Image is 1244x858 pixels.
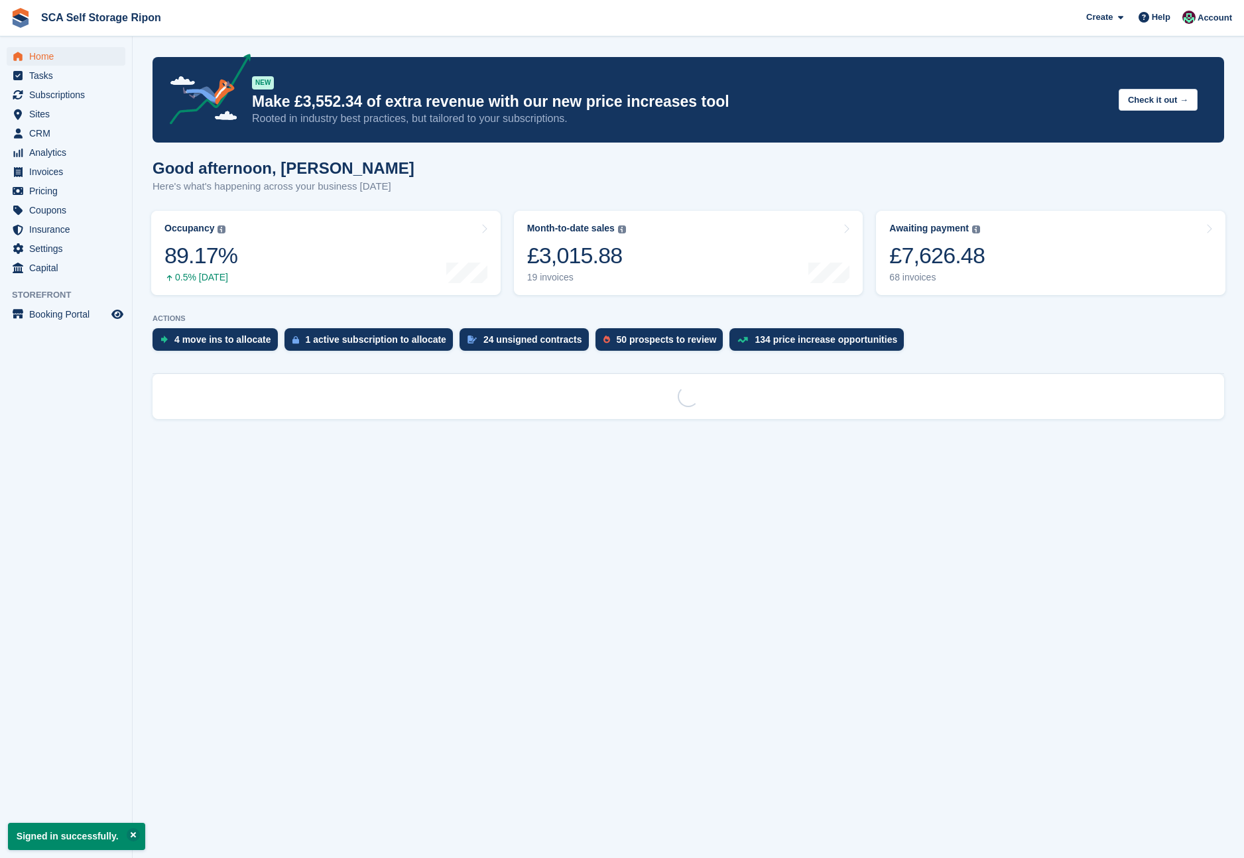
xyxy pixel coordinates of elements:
img: stora-icon-8386f47178a22dfd0bd8f6a31ec36ba5ce8667c1dd55bd0f319d3a0aa187defe.svg [11,8,31,28]
a: 134 price increase opportunities [729,328,910,357]
span: Sites [29,105,109,123]
span: Settings [29,239,109,258]
a: 1 active subscription to allocate [284,328,460,357]
a: 50 prospects to review [595,328,730,357]
a: menu [7,66,125,85]
div: 19 invoices [527,272,626,283]
img: price-adjustments-announcement-icon-8257ccfd72463d97f412b2fc003d46551f7dbcb40ab6d574587a9cd5c0d94... [158,54,251,129]
div: Occupancy [164,223,214,234]
a: menu [7,182,125,200]
a: menu [7,86,125,104]
div: £7,626.48 [889,242,985,269]
p: Signed in successfully. [8,823,145,850]
h1: Good afternoon, [PERSON_NAME] [153,159,414,177]
img: icon-info-grey-7440780725fd019a000dd9b08b2336e03edf1995a4989e88bcd33f0948082b44.svg [972,225,980,233]
div: 50 prospects to review [617,334,717,345]
div: Month-to-date sales [527,223,615,234]
img: icon-info-grey-7440780725fd019a000dd9b08b2336e03edf1995a4989e88bcd33f0948082b44.svg [218,225,225,233]
a: menu [7,162,125,181]
span: Invoices [29,162,109,181]
a: 24 unsigned contracts [460,328,595,357]
a: menu [7,47,125,66]
a: menu [7,259,125,277]
p: Rooted in industry best practices, but tailored to your subscriptions. [252,111,1108,126]
span: Analytics [29,143,109,162]
img: move_ins_to_allocate_icon-fdf77a2bb77ea45bf5b3d319d69a93e2d87916cf1d5bf7949dd705db3b84f3ca.svg [160,336,168,343]
a: menu [7,105,125,123]
span: CRM [29,124,109,143]
span: Tasks [29,66,109,85]
a: menu [7,305,125,324]
div: 4 move ins to allocate [174,334,271,345]
span: Coupons [29,201,109,219]
span: Home [29,47,109,66]
span: Help [1152,11,1170,24]
img: Sam Chapman [1182,11,1196,24]
img: contract_signature_icon-13c848040528278c33f63329250d36e43548de30e8caae1d1a13099fd9432cc5.svg [467,336,477,343]
div: 24 unsigned contracts [483,334,582,345]
div: 134 price increase opportunities [755,334,897,345]
p: ACTIONS [153,314,1224,323]
img: price_increase_opportunities-93ffe204e8149a01c8c9dc8f82e8f89637d9d84a8eef4429ea346261dce0b2c0.svg [737,337,748,343]
span: Storefront [12,288,132,302]
button: Check it out → [1119,89,1198,111]
div: £3,015.88 [527,242,626,269]
a: SCA Self Storage Ripon [36,7,166,29]
a: menu [7,239,125,258]
a: menu [7,143,125,162]
img: active_subscription_to_allocate_icon-d502201f5373d7db506a760aba3b589e785aa758c864c3986d89f69b8ff3... [292,336,299,344]
span: Pricing [29,182,109,200]
div: Awaiting payment [889,223,969,234]
img: prospect-51fa495bee0391a8d652442698ab0144808aea92771e9ea1ae160a38d050c398.svg [603,336,610,343]
a: menu [7,201,125,219]
p: Here's what's happening across your business [DATE] [153,179,414,194]
a: menu [7,220,125,239]
p: Make £3,552.34 of extra revenue with our new price increases tool [252,92,1108,111]
span: Booking Portal [29,305,109,324]
a: Month-to-date sales £3,015.88 19 invoices [514,211,863,295]
span: Account [1198,11,1232,25]
img: icon-info-grey-7440780725fd019a000dd9b08b2336e03edf1995a4989e88bcd33f0948082b44.svg [618,225,626,233]
div: 68 invoices [889,272,985,283]
div: 89.17% [164,242,237,269]
div: NEW [252,76,274,90]
a: Awaiting payment £7,626.48 68 invoices [876,211,1225,295]
span: Subscriptions [29,86,109,104]
a: Occupancy 89.17% 0.5% [DATE] [151,211,501,295]
span: Capital [29,259,109,277]
span: Insurance [29,220,109,239]
a: 4 move ins to allocate [153,328,284,357]
div: 0.5% [DATE] [164,272,237,283]
div: 1 active subscription to allocate [306,334,446,345]
span: Create [1086,11,1113,24]
a: Preview store [109,306,125,322]
a: menu [7,124,125,143]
